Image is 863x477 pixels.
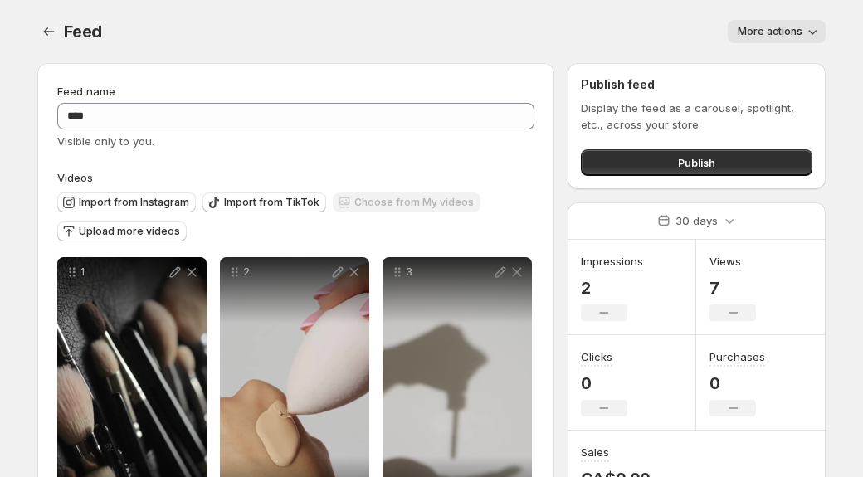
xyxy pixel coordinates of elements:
[79,196,189,209] span: Import from Instagram
[57,192,196,212] button: Import from Instagram
[709,373,765,393] p: 0
[80,265,167,279] p: 1
[581,373,627,393] p: 0
[581,348,612,365] h3: Clicks
[57,85,115,98] span: Feed name
[581,444,609,460] h3: Sales
[64,22,102,41] span: Feed
[581,76,812,93] h2: Publish feed
[79,225,180,238] span: Upload more videos
[243,265,329,279] p: 2
[57,134,154,148] span: Visible only to you.
[57,221,187,241] button: Upload more videos
[678,154,715,171] span: Publish
[224,196,319,209] span: Import from TikTok
[738,25,802,38] span: More actions
[37,20,61,43] button: Settings
[728,20,826,43] button: More actions
[709,253,741,270] h3: Views
[581,278,643,298] p: 2
[581,100,812,133] p: Display the feed as a carousel, spotlight, etc., across your store.
[57,171,93,184] span: Videos
[709,278,756,298] p: 7
[709,348,765,365] h3: Purchases
[581,149,812,176] button: Publish
[406,265,492,279] p: 3
[675,212,718,229] p: 30 days
[581,253,643,270] h3: Impressions
[202,192,326,212] button: Import from TikTok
